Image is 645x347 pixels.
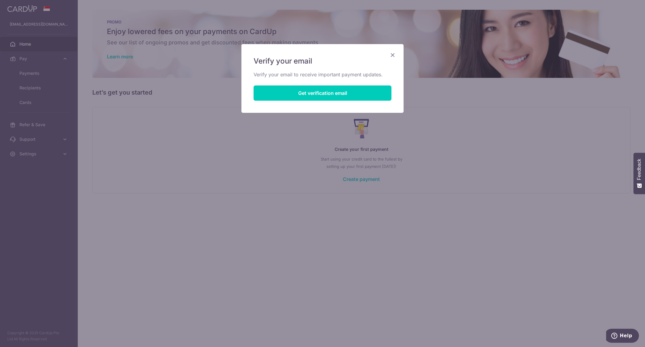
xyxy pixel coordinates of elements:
[254,71,391,78] p: Verify your email to receive important payment updates.
[606,329,639,344] iframe: Opens a widget where you can find more information
[254,85,391,101] button: Get verification email
[389,51,396,59] button: Close
[633,153,645,194] button: Feedback - Show survey
[254,56,312,66] span: Verify your email
[636,159,642,180] span: Feedback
